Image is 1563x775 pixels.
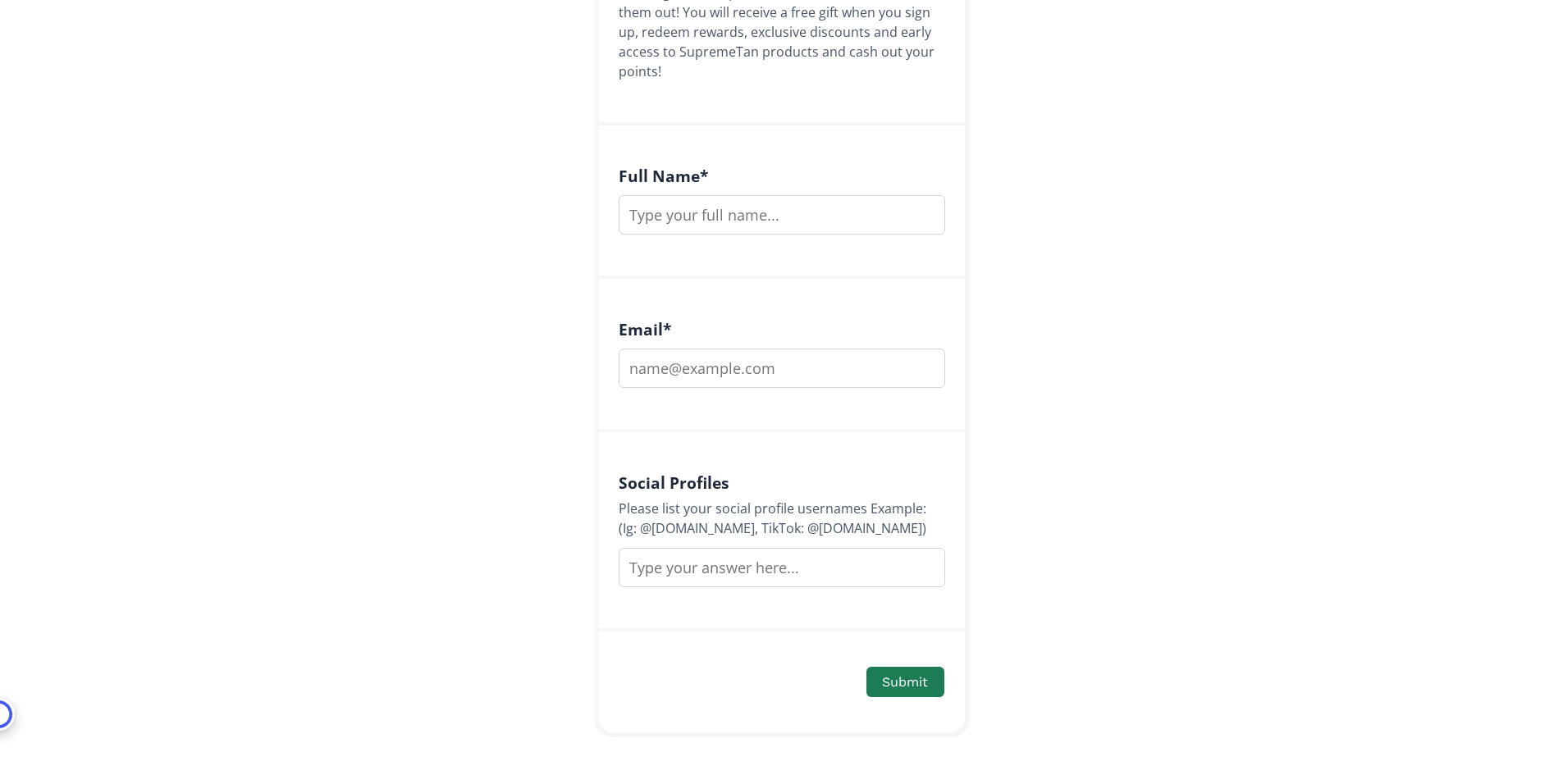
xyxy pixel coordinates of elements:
[619,499,945,538] div: Please list your social profile usernames Example: (Ig: @[DOMAIN_NAME], TikTok: @[DOMAIN_NAME])
[619,473,945,492] h4: Social Profiles
[619,349,945,388] input: name@example.com
[619,166,945,185] h4: Full Name *
[619,548,945,587] input: Type your answer here...
[619,195,945,235] input: Type your full name...
[866,667,944,697] button: Submit
[619,320,945,339] h4: Email *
